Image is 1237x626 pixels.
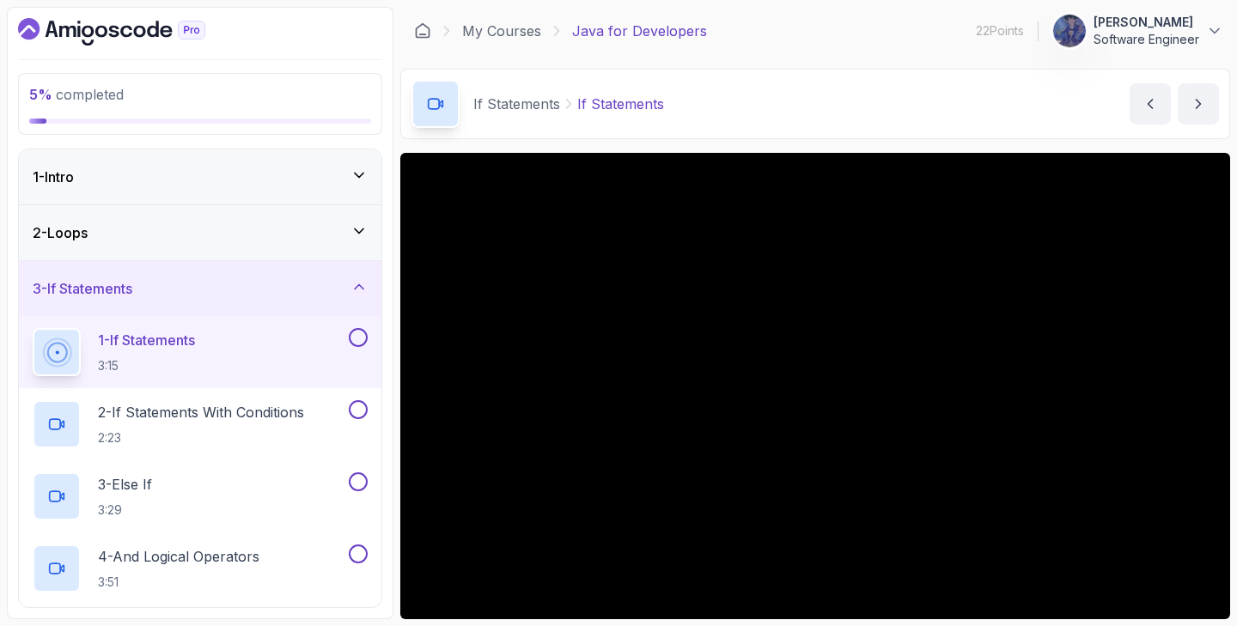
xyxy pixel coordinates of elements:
[462,21,541,41] a: My Courses
[473,94,560,114] p: If Statements
[98,546,259,567] p: 4 - And Logical Operators
[98,474,152,495] p: 3 - Else If
[19,149,381,204] button: 1-Intro
[414,22,431,40] a: Dashboard
[98,402,304,422] p: 2 - If Statements With Conditions
[400,153,1230,619] iframe: 1 - If Statements
[33,222,88,243] h3: 2 - Loops
[29,86,124,103] span: completed
[33,278,132,299] h3: 3 - If Statements
[98,357,195,374] p: 3:15
[33,400,368,448] button: 2-If Statements With Conditions2:23
[19,205,381,260] button: 2-Loops
[1094,14,1199,31] p: [PERSON_NAME]
[18,18,245,46] a: Dashboard
[33,472,368,520] button: 3-Else If3:29
[33,544,368,593] button: 4-And Logical Operators3:51
[1053,15,1086,47] img: user profile image
[33,167,74,187] h3: 1 - Intro
[1052,14,1223,48] button: user profile image[PERSON_NAME]Software Engineer
[29,86,52,103] span: 5 %
[19,261,381,316] button: 3-If Statements
[572,21,707,41] p: Java for Developers
[1178,83,1219,125] button: next content
[1130,83,1171,125] button: previous content
[976,22,1024,40] p: 22 Points
[577,94,664,114] p: If Statements
[1094,31,1199,48] p: Software Engineer
[98,574,259,591] p: 3:51
[33,328,368,376] button: 1-If Statements3:15
[98,429,304,447] p: 2:23
[98,330,195,350] p: 1 - If Statements
[98,501,152,519] p: 3:29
